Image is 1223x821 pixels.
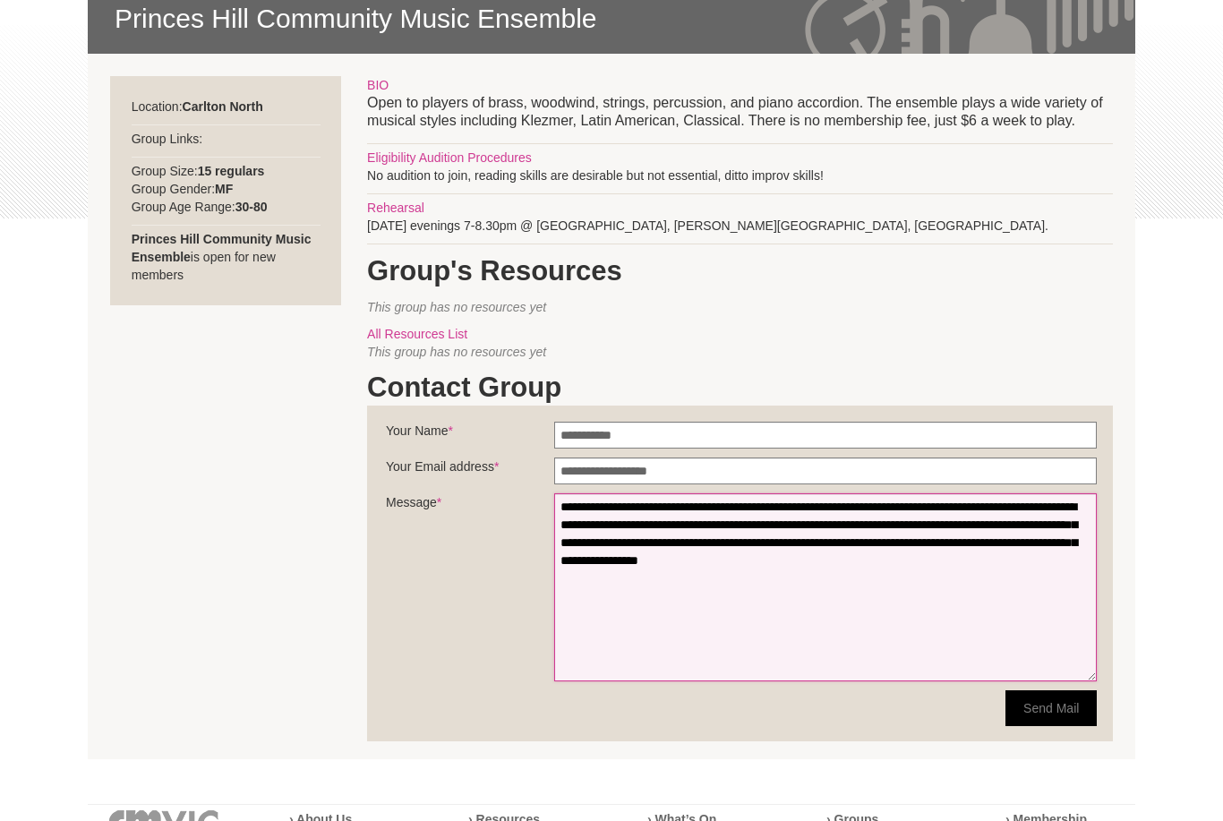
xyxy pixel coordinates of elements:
label: Your Name [386,422,554,449]
strong: MF [215,182,233,196]
label: Your Email address [386,458,554,484]
div: Eligibility Audition Procedures [367,149,1113,167]
div: All Resources List [367,325,1113,343]
div: BIO [367,76,1113,94]
h1: Group's Resources [367,253,1113,289]
strong: Princes Hill Community Music Ensemble [132,232,312,264]
label: Message [386,493,554,520]
strong: Carlton North [183,99,263,114]
span: This group has no resources yet [367,345,546,359]
div: Location: Group Links: Group Size: Group Gender: Group Age Range: is open for new members [110,76,342,305]
button: Send Mail [1005,690,1097,726]
span: Princes Hill Community Music Ensemble [115,2,1108,36]
strong: 30-80 [235,200,268,214]
h1: Contact Group [367,370,1113,406]
strong: 15 regulars [198,164,265,178]
div: No audition to join, reading skills are desirable but not essential, ditto improv skills! [DATE] ... [367,76,1113,759]
span: This group has no resources yet [367,300,546,314]
div: Rehearsal [367,199,1113,217]
p: Open to players of brass, woodwind, strings, percussion, and piano accordion. The ensemble plays ... [367,94,1113,130]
